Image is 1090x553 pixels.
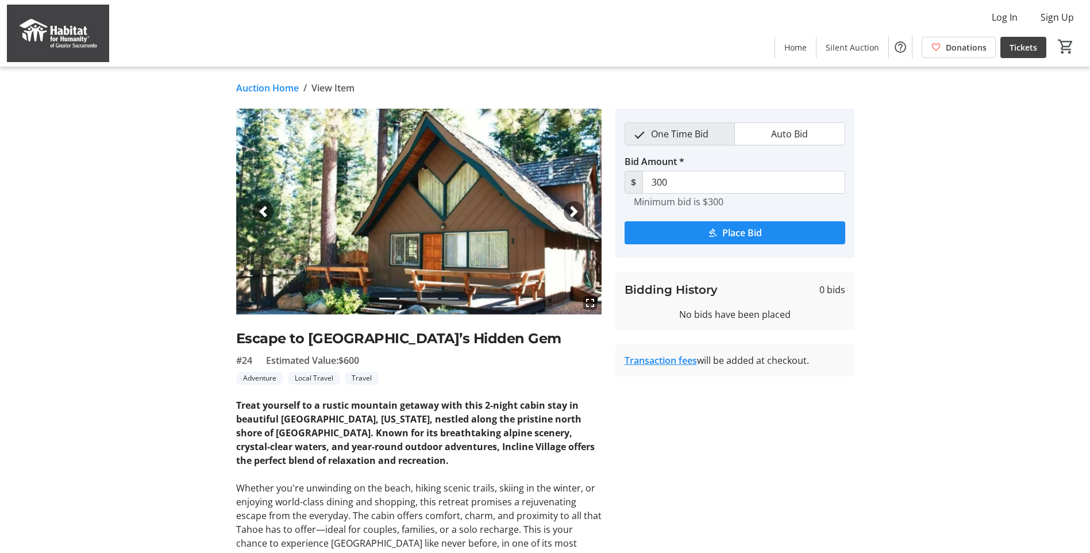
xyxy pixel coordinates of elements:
span: One Time Bid [644,123,715,145]
a: Transaction fees [625,354,697,367]
button: Sign Up [1031,8,1083,26]
label: Bid Amount * [625,155,684,168]
div: No bids have been placed [625,308,845,321]
span: Log In [992,10,1018,24]
button: Help [889,36,912,59]
mat-icon: fullscreen [583,296,597,310]
a: Home [775,37,816,58]
img: Habitat for Humanity of Greater Sacramento's Logo [7,5,109,62]
tr-label-badge: Adventure [236,372,283,385]
strong: Treat yourself to a rustic mountain getaway with this 2-night cabin stay in beautiful [GEOGRAPHIC... [236,399,595,467]
span: 0 bids [819,283,845,297]
span: Donations [946,41,987,53]
span: Home [784,41,807,53]
a: Auction Home [236,81,299,95]
button: Cart [1056,36,1076,57]
button: Place Bid [625,221,845,244]
span: Silent Auction [826,41,879,53]
span: Estimated Value: $600 [266,354,359,367]
a: Tickets [1000,37,1046,58]
div: will be added at checkout. [625,354,845,367]
span: Sign Up [1041,10,1074,24]
span: Place Bid [722,226,762,240]
span: View Item [311,81,355,95]
a: Silent Auction [816,37,888,58]
button: Log In [983,8,1027,26]
span: Tickets [1010,41,1037,53]
span: Auto Bid [764,123,815,145]
tr-hint: Minimum bid is $300 [634,196,723,208]
h2: Escape to [GEOGRAPHIC_DATA]’s Hidden Gem [236,328,602,349]
span: $ [625,171,643,194]
tr-label-badge: Local Travel [288,372,340,385]
span: #24 [236,354,252,367]
img: Image [236,109,602,314]
h3: Bidding History [625,281,718,298]
tr-label-badge: Travel [345,372,379,385]
a: Donations [922,37,996,58]
span: / [303,81,307,95]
